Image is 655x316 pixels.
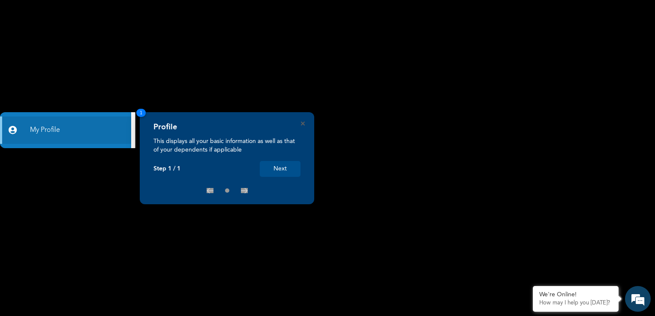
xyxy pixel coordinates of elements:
[301,122,305,125] button: Close
[539,291,612,298] div: We're Online!
[153,137,300,154] p: This displays all your basic information as well as that of your dependents if applicable
[153,165,180,173] p: Step 1 / 1
[153,122,177,132] h4: Profile
[260,161,300,177] button: Next
[136,109,146,117] span: 1
[539,300,612,307] p: How may I help you today?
